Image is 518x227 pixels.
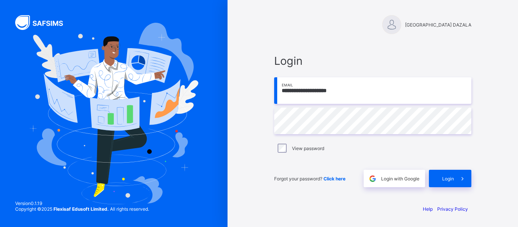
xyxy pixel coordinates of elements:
[15,15,72,30] img: SAFSIMS Logo
[368,174,377,183] img: google.396cfc9801f0270233282035f929180a.svg
[423,206,433,212] a: Help
[15,206,149,212] span: Copyright © 2025 All rights reserved.
[274,176,345,182] span: Forgot your password?
[274,54,471,67] span: Login
[292,146,324,151] label: View password
[29,23,198,204] img: Hero Image
[437,206,468,212] a: Privacy Policy
[323,176,345,182] a: Click here
[15,200,149,206] span: Version 0.1.19
[53,206,109,212] strong: Flexisaf Edusoft Limited.
[442,176,454,182] span: Login
[405,22,471,28] span: [GEOGRAPHIC_DATA] DAZALA
[381,176,419,182] span: Login with Google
